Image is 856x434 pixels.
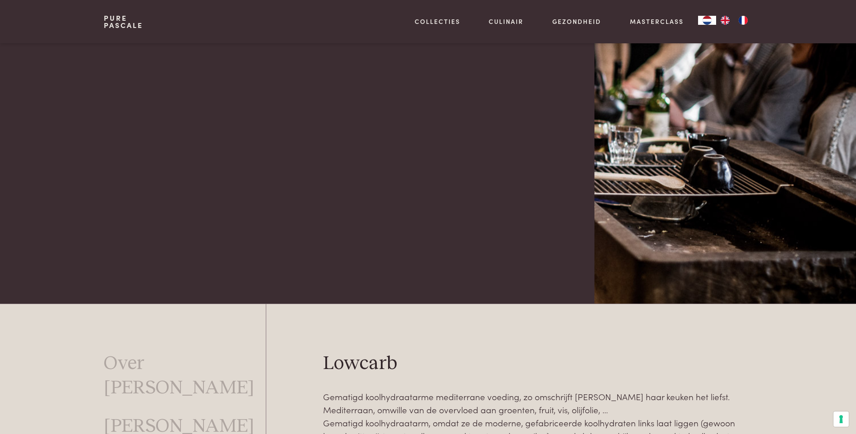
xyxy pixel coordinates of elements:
a: Over [PERSON_NAME] [104,352,266,400]
a: NL [698,16,716,25]
a: Collecties [415,17,460,26]
aside: Language selected: Nederlands [698,16,752,25]
a: Gezondheid [552,17,601,26]
ul: Language list [716,16,752,25]
div: Language [698,16,716,25]
a: FR [734,16,752,25]
h2: Lowcarb [323,352,752,376]
button: Uw voorkeuren voor toestemming voor trackingtechnologieën [833,411,849,427]
a: PurePascale [104,14,143,29]
a: Culinair [489,17,523,26]
a: EN [716,16,734,25]
a: Masterclass [630,17,684,26]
